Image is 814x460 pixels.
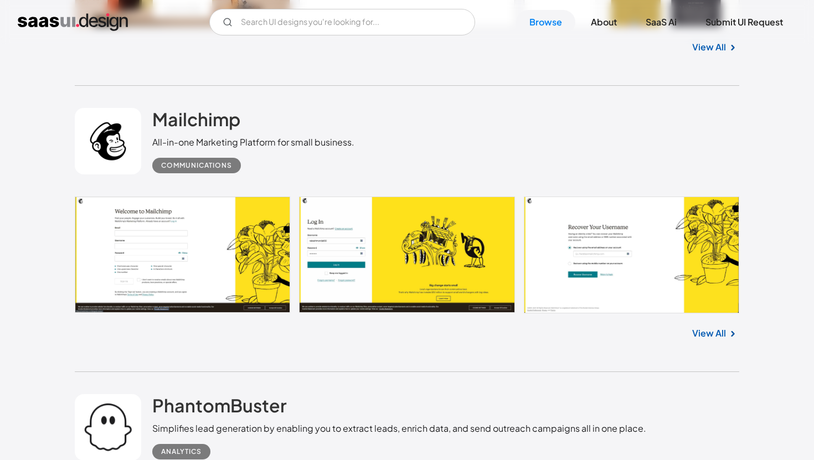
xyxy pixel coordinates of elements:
a: Browse [516,10,575,34]
a: SaaS Ai [632,10,690,34]
form: Email Form [209,9,475,35]
h2: Mailchimp [152,108,240,130]
a: PhantomBuster [152,394,287,422]
a: Mailchimp [152,108,240,136]
a: View All [692,40,726,54]
a: Submit UI Request [692,10,796,34]
a: About [578,10,630,34]
h2: PhantomBuster [152,394,287,416]
a: home [18,13,128,31]
a: View All [692,327,726,340]
div: Communications [161,159,232,172]
div: Simplifies lead generation by enabling you to extract leads, enrich data, and send outreach campa... [152,422,646,435]
div: Analytics [161,445,202,458]
input: Search UI designs you're looking for... [209,9,475,35]
div: All-in-one Marketing Platform for small business. [152,136,354,149]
